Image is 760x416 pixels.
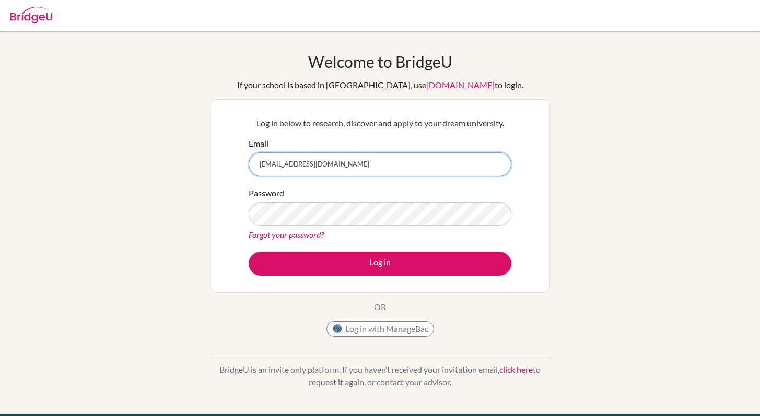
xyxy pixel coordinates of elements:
[249,117,511,129] p: Log in below to research, discover and apply to your dream university.
[237,79,523,91] div: If your school is based in [GEOGRAPHIC_DATA], use to login.
[10,7,52,23] img: Bridge-U
[249,187,284,199] label: Password
[249,230,324,240] a: Forgot your password?
[249,252,511,276] button: Log in
[499,364,533,374] a: click here
[426,80,495,90] a: [DOMAIN_NAME]
[326,321,434,337] button: Log in with ManageBac
[308,52,452,71] h1: Welcome to BridgeU
[249,137,268,150] label: Email
[211,363,550,388] p: BridgeU is an invite only platform. If you haven’t received your invitation email, to request it ...
[374,301,386,313] p: OR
